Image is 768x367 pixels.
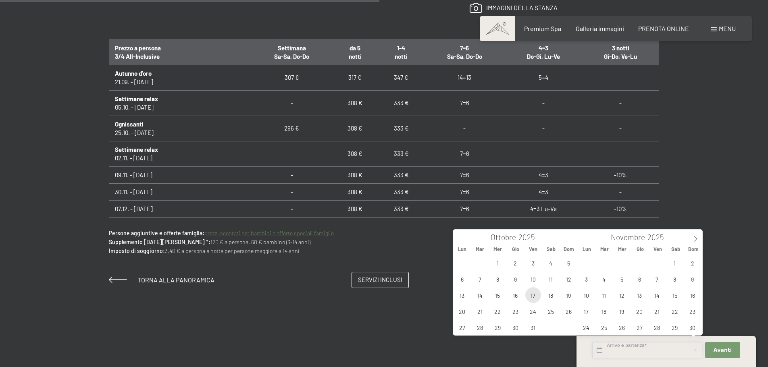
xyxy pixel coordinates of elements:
[705,342,740,359] button: Avanti
[252,217,332,234] td: -
[332,90,378,116] td: 308 €
[685,303,700,319] span: Novembre 23, 2025
[378,65,424,90] td: 347 €
[252,183,332,200] td: -
[525,319,541,335] span: Ottobre 31, 2025
[490,271,506,287] span: Ottobre 8, 2025
[490,303,506,319] span: Ottobre 22, 2025
[378,39,424,65] th: 1-4
[109,116,252,141] td: 25.10. - [DATE]
[667,247,685,252] span: Sab
[579,319,594,335] span: Novembre 24, 2025
[714,346,732,354] span: Avanti
[472,319,488,335] span: Ottobre 28, 2025
[349,53,362,60] span: notti
[424,200,505,217] td: 7=6
[204,230,334,236] a: prezzi scontati per bambini e offerte speciali famiglie
[378,217,424,234] td: 333 €
[252,141,332,166] td: -
[109,276,214,284] a: Torna alla panoramica
[109,166,252,183] td: 09.11. - [DATE]
[115,44,161,52] span: Prezzo a persona
[685,255,700,271] span: Novembre 2, 2025
[252,90,332,116] td: -
[596,271,612,287] span: Novembre 4, 2025
[358,276,402,284] span: Servizi inclusi
[472,287,488,303] span: Ottobre 14, 2025
[274,53,309,60] span: Sa-Sa, Do-Do
[378,116,424,141] td: 333 €
[632,319,647,335] span: Novembre 27, 2025
[252,116,332,141] td: 296 €
[472,271,488,287] span: Ottobre 7, 2025
[638,25,689,32] span: PRENOTA ONLINE
[632,303,647,319] span: Novembre 20, 2025
[685,271,700,287] span: Novembre 9, 2025
[667,271,683,287] span: Novembre 8, 2025
[614,287,630,303] span: Novembre 12, 2025
[614,247,631,252] span: Mer
[596,287,612,303] span: Novembre 11, 2025
[378,166,424,183] td: 333 €
[543,255,559,271] span: Ottobre 4, 2025
[524,25,561,32] span: Premium Spa
[582,65,659,90] td: -
[524,247,542,252] span: Ven
[649,271,665,287] span: Novembre 7, 2025
[582,200,659,217] td: -10%
[505,166,582,183] td: 4=3
[525,287,541,303] span: Ottobre 17, 2025
[667,287,683,303] span: Novembre 15, 2025
[505,39,582,65] th: 4=3
[472,303,488,319] span: Ottobre 21, 2025
[115,53,160,60] span: 3/4 All-Inclusive
[582,90,659,116] td: -
[582,166,659,183] td: -10%
[685,319,700,335] span: Novembre 30, 2025
[525,255,541,271] span: Ottobre 3, 2025
[576,25,624,32] span: Galleria immagini
[508,271,523,287] span: Ottobre 9, 2025
[525,303,541,319] span: Ottobre 24, 2025
[115,70,152,77] b: Autunno d'oro
[115,146,158,153] b: Settimane relax
[109,238,210,245] strong: Supplemento [DATE][PERSON_NAME] *:
[582,217,659,234] td: -10%
[252,39,332,65] th: Settimana
[685,287,700,303] span: Novembre 16, 2025
[579,287,594,303] span: Novembre 10, 2025
[453,247,471,252] span: Lun
[332,65,378,90] td: 317 €
[516,232,543,242] input: Year
[632,287,647,303] span: Novembre 13, 2025
[447,53,482,60] span: Sa-Sa, Do-Do
[543,303,559,319] span: Ottobre 25, 2025
[579,271,594,287] span: Novembre 3, 2025
[604,53,637,60] span: Gi-Do, Ve-Lu
[424,141,505,166] td: 7=6
[582,116,659,141] td: -
[560,247,578,252] span: Dom
[454,303,470,319] span: Ottobre 20, 2025
[667,319,683,335] span: Novembre 29, 2025
[614,271,630,287] span: Novembre 5, 2025
[614,319,630,335] span: Novembre 26, 2025
[490,255,506,271] span: Ottobre 1, 2025
[378,141,424,166] td: 333 €
[505,141,582,166] td: -
[505,65,582,90] td: 5=4
[115,120,144,128] b: Ognissanti
[645,232,672,242] input: Year
[508,319,523,335] span: Ottobre 30, 2025
[332,116,378,141] td: 308 €
[109,90,252,116] td: 05.10. - [DATE]
[543,271,559,287] span: Ottobre 11, 2025
[649,303,665,319] span: Novembre 21, 2025
[561,271,577,287] span: Ottobre 12, 2025
[424,39,505,65] th: 7=6
[543,287,559,303] span: Ottobre 18, 2025
[505,90,582,116] td: -
[525,271,541,287] span: Ottobre 10, 2025
[667,303,683,319] span: Novembre 22, 2025
[611,234,645,241] span: Novembre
